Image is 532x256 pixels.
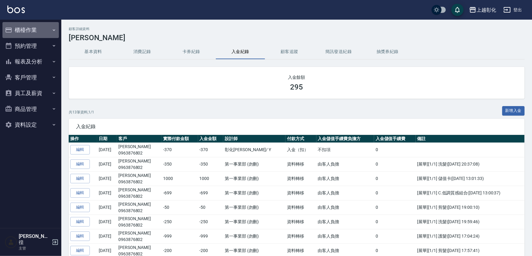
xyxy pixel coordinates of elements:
td: [DATE] [97,215,117,229]
h3: [PERSON_NAME] [69,33,525,42]
button: 報表及分析 [2,54,59,70]
td: -250 [198,215,224,229]
button: 卡券紀錄 [167,44,216,59]
td: [展華][1/1] C.低調質感組合([DATE] 13:00:37) [416,186,525,200]
td: [展華][1/1] 護髮([DATE] 17:04:24) [416,229,525,243]
td: [PERSON_NAME] [117,143,162,157]
button: 新增入金 [502,106,525,116]
p: 0963876802 [118,236,160,243]
button: 商品管理 [2,101,59,117]
td: -50 [198,200,224,215]
td: -370 [162,143,198,157]
p: 共 13 筆資料, 1 / 1 [69,109,94,115]
td: [PERSON_NAME] [117,215,162,229]
h2: 入金餘額 [76,74,517,80]
a: 編輯 [70,246,90,255]
td: 第一事業部 (勿刪) [223,200,285,215]
a: 編輯 [70,159,90,169]
td: 第一事業部 (勿刪) [223,186,285,200]
td: [展華][1/1] 洗髮([DATE] 19:59:46) [416,215,525,229]
h5: [PERSON_NAME]徨 [19,233,50,246]
td: -50 [162,200,198,215]
p: 主管 [19,246,50,251]
div: 上越彰化 [477,6,496,14]
th: 付款方式 [285,135,316,143]
th: 客戶 [117,135,162,143]
p: 0963876802 [118,179,160,185]
td: -699 [198,186,224,200]
th: 入金儲值手續費 [374,135,416,143]
button: 基本資料 [69,44,118,59]
td: 第一事業部 (勿刪) [223,171,285,186]
th: 日期 [97,135,117,143]
td: 由客人負擔 [316,215,374,229]
td: 由客人負擔 [316,171,374,186]
td: -699 [162,186,198,200]
td: 0 [374,215,416,229]
td: 資料轉移 [285,229,316,243]
td: [DATE] [97,200,117,215]
td: 0 [374,200,416,215]
button: 簡訊發送紀錄 [314,44,363,59]
button: 櫃檯作業 [2,22,59,38]
button: 客戶管理 [2,70,59,86]
td: 資料轉移 [285,215,316,229]
td: 0 [374,157,416,171]
td: [PERSON_NAME] [117,200,162,215]
a: 編輯 [70,203,90,212]
td: -370 [198,143,224,157]
td: [PERSON_NAME] [117,157,162,171]
td: -999 [198,229,224,243]
h2: 顧客詳細資料 [69,27,525,31]
td: 第一事業部 (勿刪) [223,215,285,229]
p: 0963876802 [118,164,160,171]
td: [PERSON_NAME] [117,229,162,243]
a: 編輯 [70,217,90,227]
td: -250 [162,215,198,229]
td: 第一事業部 (勿刪) [223,229,285,243]
th: 設計師 [223,135,285,143]
img: Logo [7,6,25,13]
td: 0 [374,143,416,157]
p: 0963876802 [118,208,160,214]
span: 入金紀錄 [76,124,517,130]
h3: 295 [290,83,303,91]
th: 入金儲值手續費負擔方 [316,135,374,143]
td: 0 [374,186,416,200]
td: 由客人負擔 [316,200,374,215]
p: 0963876802 [118,150,160,156]
a: 編輯 [70,174,90,183]
td: 不扣項 [316,143,374,157]
td: 1000 [198,171,224,186]
td: [DATE] [97,186,117,200]
a: 編輯 [70,188,90,198]
p: 0963876802 [118,222,160,228]
a: 編輯 [70,145,90,155]
img: Person [5,236,17,248]
td: 資料轉移 [285,186,316,200]
td: 0 [374,171,416,186]
button: 抽獎券紀錄 [363,44,412,59]
td: 由客人負擔 [316,229,374,243]
td: [DATE] [97,229,117,243]
td: [展華][1/1] 洗髮([DATE] 20:37:08) [416,157,525,171]
td: 資料轉移 [285,200,316,215]
td: 由客人負擔 [316,157,374,171]
button: 顧客追蹤 [265,44,314,59]
button: 上越彰化 [467,4,499,16]
th: 入金金額 [198,135,224,143]
td: 資料轉移 [285,171,316,186]
td: -350 [162,157,198,171]
td: 由客人負擔 [316,186,374,200]
td: 1000 [162,171,198,186]
button: 消費記錄 [118,44,167,59]
p: 0963876802 [118,193,160,200]
td: [DATE] [97,143,117,157]
button: 資料設定 [2,117,59,133]
td: [PERSON_NAME] [117,171,162,186]
td: -350 [198,157,224,171]
button: 登出 [501,4,525,16]
td: [展華][1/1] 剪髮([DATE] 19:00:10) [416,200,525,215]
td: 第一事業部 (勿刪) [223,157,285,171]
td: 入金（扣） [285,143,316,157]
